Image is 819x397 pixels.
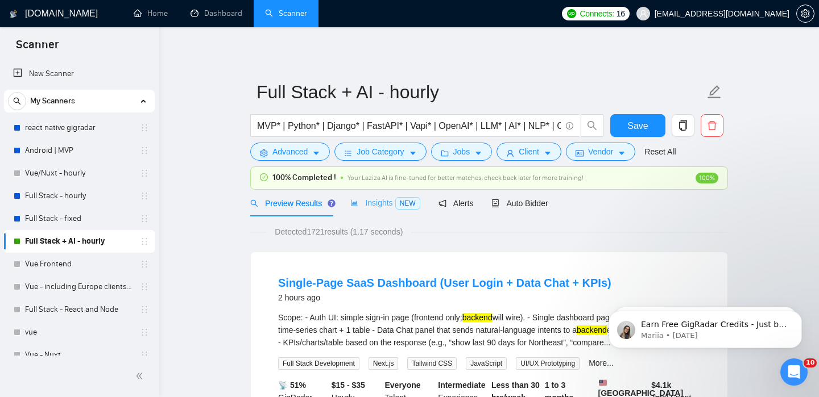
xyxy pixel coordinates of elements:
[581,120,603,131] span: search
[580,7,614,20] span: Connects:
[13,62,146,85] a: New Scanner
[250,199,332,208] span: Preview Results
[140,191,149,200] span: holder
[589,358,614,367] a: More...
[140,146,149,155] span: holder
[278,277,611,289] a: Single-Page SaaS Dashboard (User Login + Data Chat + KPIs)
[617,7,625,20] span: 16
[140,328,149,337] span: holder
[8,92,26,110] button: search
[474,149,482,157] span: caret-down
[797,9,814,18] span: setting
[312,149,320,157] span: caret-down
[618,149,626,157] span: caret-down
[453,145,470,158] span: Jobs
[627,119,648,133] span: Save
[4,62,155,85] li: New Scanner
[707,85,722,99] span: edit
[7,36,68,60] span: Scanner
[25,230,133,253] a: Full Stack + AI - hourly
[431,143,493,161] button: folderJobscaret-down
[25,344,133,366] a: Vue - Nuxt
[439,199,446,207] span: notification
[462,313,493,322] mark: backend
[272,172,336,184] span: 100% Completed !
[567,9,576,18] img: upwork-logo.png
[780,358,808,386] iframe: Intercom live chat
[140,282,149,291] span: holder
[140,260,149,269] span: holder
[644,145,676,158] a: Reset All
[250,143,330,161] button: settingAdvancedcaret-down
[344,149,352,157] span: bars
[260,173,268,181] span: check-circle
[610,114,665,137] button: Save
[267,225,411,238] span: Detected 1721 results (1.17 seconds)
[25,207,133,230] a: Full Stack - fixed
[516,357,580,370] span: UI/UX Prototyping
[348,174,584,182] span: Your Laziza AI is fine-tuned for better matches, check back later for more training!
[581,114,603,137] button: search
[265,9,307,18] a: searchScanner
[278,291,611,304] div: 2 hours ago
[599,379,607,387] img: 🇺🇸
[9,97,26,105] span: search
[588,145,613,158] span: Vendor
[140,305,149,314] span: holder
[385,381,421,390] b: Everyone
[491,199,548,208] span: Auto Bidder
[566,143,635,161] button: idcardVendorcaret-down
[701,114,723,137] button: delete
[651,381,671,390] b: $ 4.1k
[135,370,147,382] span: double-left
[506,149,514,157] span: user
[576,149,584,157] span: idcard
[519,145,539,158] span: Client
[272,145,308,158] span: Advanced
[395,197,420,210] span: NEW
[796,5,814,23] button: setting
[25,253,133,275] a: Vue Frontend
[25,162,133,185] a: Vue/Nuxt - hourly
[350,198,420,207] span: Insights
[25,275,133,298] a: Vue - including Europe clients | only search title
[332,381,365,390] b: $15 - $35
[566,122,573,129] span: info-circle
[672,120,694,131] span: copy
[134,9,168,18] a: homeHome
[334,143,426,161] button: barsJob Categorycaret-down
[140,123,149,132] span: holder
[257,119,561,133] input: Search Freelance Jobs...
[497,143,561,161] button: userClientcaret-down
[544,149,552,157] span: caret-down
[25,298,133,321] a: Full Stack - React and Node
[10,5,18,23] img: logo
[140,350,149,360] span: holder
[326,198,337,208] div: Tooltip anchor
[260,149,268,157] span: setting
[439,199,474,208] span: Alerts
[491,199,499,207] span: robot
[591,287,819,366] iframe: Intercom notifications message
[639,10,647,18] span: user
[25,139,133,162] a: Android | MVP
[466,357,507,370] span: JavaScript
[672,114,694,137] button: copy
[441,149,449,157] span: folder
[577,325,607,335] mark: backend
[696,173,718,183] span: 100%
[191,9,242,18] a: dashboardDashboard
[140,169,149,178] span: holder
[278,381,306,390] b: 📡 51%
[409,149,417,157] span: caret-down
[350,199,358,207] span: area-chart
[250,199,258,207] span: search
[796,9,814,18] a: setting
[140,214,149,223] span: holder
[369,357,399,370] span: Next.js
[140,237,149,246] span: holder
